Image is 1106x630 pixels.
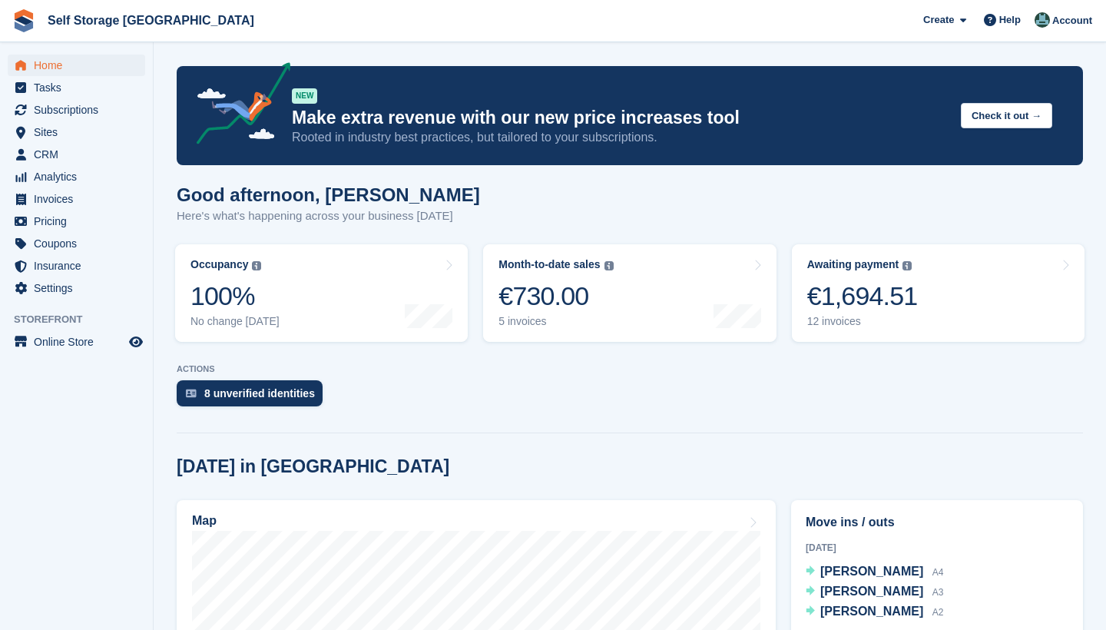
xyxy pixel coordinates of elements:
[177,207,480,225] p: Here's what's happening across your business [DATE]
[34,121,126,143] span: Sites
[34,144,126,165] span: CRM
[792,244,1084,342] a: Awaiting payment €1,694.51 12 invoices
[1035,12,1050,28] img: Aaron Cawley
[41,8,260,33] a: Self Storage [GEOGRAPHIC_DATA]
[999,12,1021,28] span: Help
[806,541,1068,555] div: [DATE]
[190,315,280,328] div: No change [DATE]
[923,12,954,28] span: Create
[184,62,291,150] img: price-adjustments-announcement-icon-8257ccfd72463d97f412b2fc003d46551f7dbcb40ab6d574587a9cd5c0d94...
[932,567,944,578] span: A4
[8,144,145,165] a: menu
[604,261,614,270] img: icon-info-grey-7440780725fd019a000dd9b08b2336e03edf1995a4989e88bcd33f0948082b44.svg
[498,280,613,312] div: €730.00
[34,55,126,76] span: Home
[204,387,315,400] div: 8 unverified identities
[12,9,35,32] img: stora-icon-8386f47178a22dfd0bd8f6a31ec36ba5ce8667c1dd55bd0f319d3a0aa187defe.svg
[190,280,280,312] div: 100%
[820,585,923,598] span: [PERSON_NAME]
[175,244,468,342] a: Occupancy 100% No change [DATE]
[483,244,776,342] a: Month-to-date sales €730.00 5 invoices
[820,605,923,618] span: [PERSON_NAME]
[8,331,145,353] a: menu
[34,77,126,98] span: Tasks
[177,456,449,477] h2: [DATE] in [GEOGRAPHIC_DATA]
[192,514,217,528] h2: Map
[177,364,1083,374] p: ACTIONS
[34,277,126,299] span: Settings
[177,380,330,414] a: 8 unverified identities
[8,277,145,299] a: menu
[807,258,899,271] div: Awaiting payment
[34,233,126,254] span: Coupons
[932,607,944,618] span: A2
[292,107,949,129] p: Make extra revenue with our new price increases tool
[8,188,145,210] a: menu
[292,88,317,104] div: NEW
[34,166,126,187] span: Analytics
[8,255,145,277] a: menu
[34,188,126,210] span: Invoices
[292,129,949,146] p: Rooted in industry best practices, but tailored to your subscriptions.
[806,582,943,602] a: [PERSON_NAME] A3
[8,55,145,76] a: menu
[34,211,126,232] span: Pricing
[8,211,145,232] a: menu
[961,103,1052,128] button: Check it out →
[806,602,943,622] a: [PERSON_NAME] A2
[806,562,943,582] a: [PERSON_NAME] A4
[14,312,153,327] span: Storefront
[807,315,918,328] div: 12 invoices
[34,99,126,121] span: Subscriptions
[820,565,923,578] span: [PERSON_NAME]
[127,333,145,351] a: Preview store
[8,77,145,98] a: menu
[498,258,600,271] div: Month-to-date sales
[177,184,480,205] h1: Good afternoon, [PERSON_NAME]
[932,587,944,598] span: A3
[34,331,126,353] span: Online Store
[186,389,197,398] img: verify_identity-adf6edd0f0f0b5bbfe63781bf79b02c33cf7c696d77639b501bdc392416b5a36.svg
[8,121,145,143] a: menu
[8,166,145,187] a: menu
[8,233,145,254] a: menu
[498,315,613,328] div: 5 invoices
[252,261,261,270] img: icon-info-grey-7440780725fd019a000dd9b08b2336e03edf1995a4989e88bcd33f0948082b44.svg
[8,99,145,121] a: menu
[190,258,248,271] div: Occupancy
[1052,13,1092,28] span: Account
[807,280,918,312] div: €1,694.51
[902,261,912,270] img: icon-info-grey-7440780725fd019a000dd9b08b2336e03edf1995a4989e88bcd33f0948082b44.svg
[34,255,126,277] span: Insurance
[806,513,1068,532] h2: Move ins / outs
